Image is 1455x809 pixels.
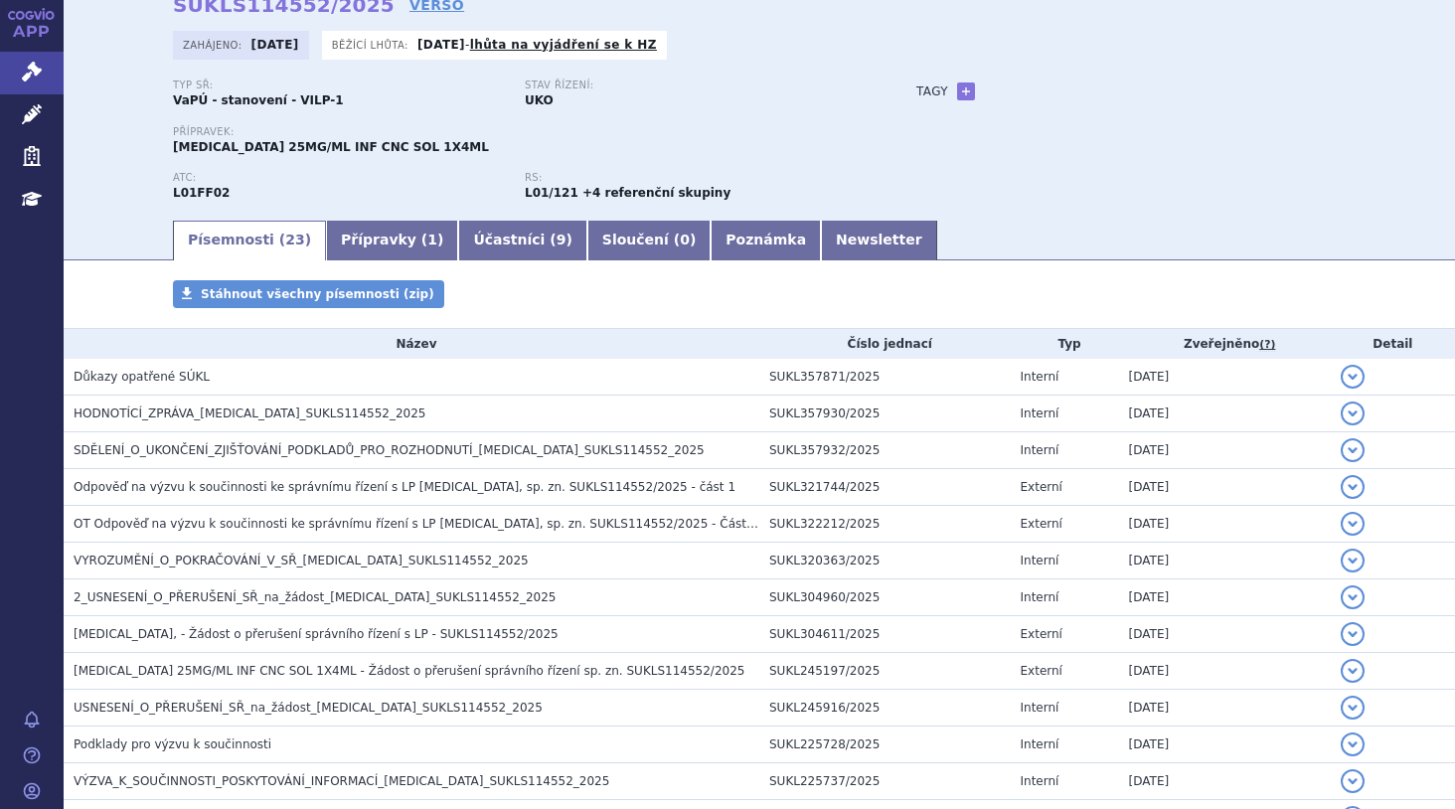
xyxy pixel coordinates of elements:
[74,774,609,788] span: VÝZVA_K_SOUČINNOSTI_POSKYTOVÁNÍ_INFORMACÍ_KEYTRUDA_SUKLS114552_2025
[74,554,529,567] span: VYROZUMĚNÍ_O_POKRAČOVÁNÍ_V_SŘ_KEYTRUDA_SUKLS114552_2025
[417,38,465,52] strong: [DATE]
[759,727,1011,763] td: SUKL225728/2025
[74,737,271,751] span: Podklady pro výzvu k součinnosti
[1341,696,1365,720] button: detail
[173,221,326,260] a: Písemnosti (23)
[1021,554,1059,567] span: Interní
[1021,664,1062,678] span: Externí
[1021,370,1059,384] span: Interní
[557,232,566,247] span: 9
[759,690,1011,727] td: SUKL245916/2025
[1119,396,1331,432] td: [DATE]
[1021,406,1059,420] span: Interní
[680,232,690,247] span: 0
[1331,329,1455,359] th: Detail
[1119,506,1331,543] td: [DATE]
[1021,590,1059,604] span: Interní
[458,221,586,260] a: Účastníci (9)
[74,590,556,604] span: 2_USNESENÍ_O_PŘERUŠENÍ_SŘ_na_žádost_KEYTRUDA_SUKLS114552_2025
[74,627,559,641] span: KEYTRUDA, - Žádost o přerušení správního řízení s LP - SUKLS114552/2025
[1119,469,1331,506] td: [DATE]
[525,172,857,184] p: RS:
[759,653,1011,690] td: SUKL245197/2025
[74,480,735,494] span: Odpověď na výzvu k součinnosti ke správnímu řízení s LP Keytruda, sp. zn. SUKLS114552/2025 - část 1
[173,140,489,154] span: [MEDICAL_DATA] 25MG/ML INF CNC SOL 1X4ML
[1119,579,1331,616] td: [DATE]
[1119,653,1331,690] td: [DATE]
[759,543,1011,579] td: SUKL320363/2025
[759,359,1011,396] td: SUKL357871/2025
[525,80,857,91] p: Stav řízení:
[1011,329,1119,359] th: Typ
[587,221,711,260] a: Sloučení (0)
[1341,438,1365,462] button: detail
[1021,701,1059,715] span: Interní
[74,443,705,457] span: SDĚLENÍ_O_UKONČENÍ_ZJIŠŤOVÁNÍ_PODKLADŮ_PRO_ROZHODNUTÍ_KEYTRUDA_SUKLS114552_2025
[173,186,230,200] strong: PEMBROLIZUMAB
[1119,763,1331,800] td: [DATE]
[1119,329,1331,359] th: Zveřejněno
[759,396,1011,432] td: SUKL357930/2025
[1341,659,1365,683] button: detail
[201,287,434,301] span: Stáhnout všechny písemnosti (zip)
[1341,402,1365,425] button: detail
[759,469,1011,506] td: SUKL321744/2025
[1259,338,1275,352] abbr: (?)
[470,38,657,52] a: lhůta na vyjádření se k HZ
[1021,737,1059,751] span: Interní
[525,186,578,200] strong: pembrolizumab
[759,432,1011,469] td: SUKL357932/2025
[1119,359,1331,396] td: [DATE]
[582,186,730,200] strong: +4 referenční skupiny
[1119,727,1331,763] td: [DATE]
[1021,627,1062,641] span: Externí
[173,280,444,308] a: Stáhnout všechny písemnosti (zip)
[1021,443,1059,457] span: Interní
[1341,769,1365,793] button: detail
[326,221,458,260] a: Přípravky (1)
[1119,616,1331,653] td: [DATE]
[1021,774,1059,788] span: Interní
[74,664,744,678] span: KEYTRUDA 25MG/ML INF CNC SOL 1X4ML - Žádost o přerušení správního řízení sp. zn. SUKLS114552/2025
[417,37,657,53] p: -
[759,579,1011,616] td: SUKL304960/2025
[1341,549,1365,572] button: detail
[957,82,975,100] a: +
[1341,585,1365,609] button: detail
[1119,690,1331,727] td: [DATE]
[1021,480,1062,494] span: Externí
[74,701,543,715] span: USNESENÍ_O_PŘERUŠENÍ_SŘ_na_žádost_KEYTRUDA_SUKLS114552_2025
[74,517,878,531] span: OT Odpověď na výzvu k součinnosti ke správnímu řízení s LP Keytruda, sp. zn. SUKLS114552/2025 - Č...
[711,221,821,260] a: Poznámka
[74,370,210,384] span: Důkazy opatřené SÚKL
[173,80,505,91] p: Typ SŘ:
[173,172,505,184] p: ATC:
[173,93,344,107] strong: VaPÚ - stanovení - VILP-1
[1341,512,1365,536] button: detail
[332,37,412,53] span: Běžící lhůta:
[1341,732,1365,756] button: detail
[64,329,759,359] th: Název
[427,232,437,247] span: 1
[183,37,245,53] span: Zahájeno:
[759,506,1011,543] td: SUKL322212/2025
[821,221,937,260] a: Newsletter
[1119,432,1331,469] td: [DATE]
[525,93,554,107] strong: UKO
[759,763,1011,800] td: SUKL225737/2025
[74,406,426,420] span: HODNOTÍCÍ_ZPRÁVA_KEYTRUDA_SUKLS114552_2025
[173,126,877,138] p: Přípravek:
[759,329,1011,359] th: Číslo jednací
[1021,517,1062,531] span: Externí
[251,38,299,52] strong: [DATE]
[1341,365,1365,389] button: detail
[1341,475,1365,499] button: detail
[916,80,948,103] h3: Tagy
[1341,622,1365,646] button: detail
[1119,543,1331,579] td: [DATE]
[759,616,1011,653] td: SUKL304611/2025
[285,232,304,247] span: 23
